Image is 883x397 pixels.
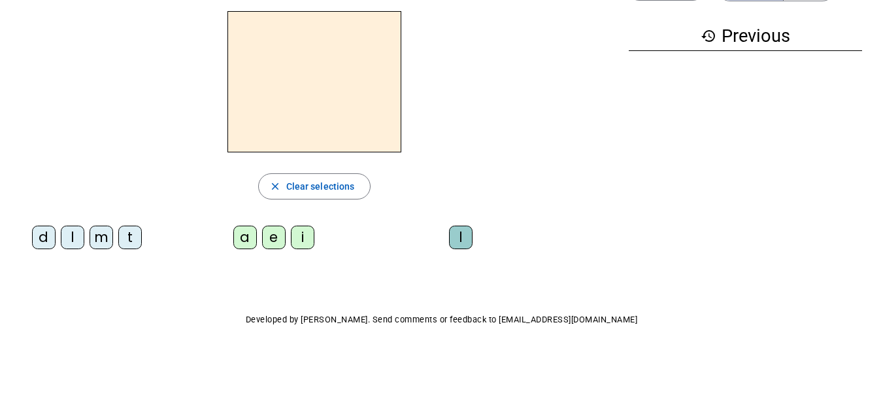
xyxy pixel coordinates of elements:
div: t [118,226,142,249]
div: l [449,226,473,249]
span: Clear selections [286,179,355,194]
div: d [32,226,56,249]
div: i [291,226,314,249]
div: l [61,226,84,249]
div: m [90,226,113,249]
button: Clear selections [258,173,371,199]
div: e [262,226,286,249]
mat-icon: history [701,28,716,44]
div: a [233,226,257,249]
h3: Previous [629,22,862,51]
mat-icon: close [269,181,281,192]
p: Developed by [PERSON_NAME]. Send comments or feedback to [EMAIL_ADDRESS][DOMAIN_NAME] [10,312,873,328]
